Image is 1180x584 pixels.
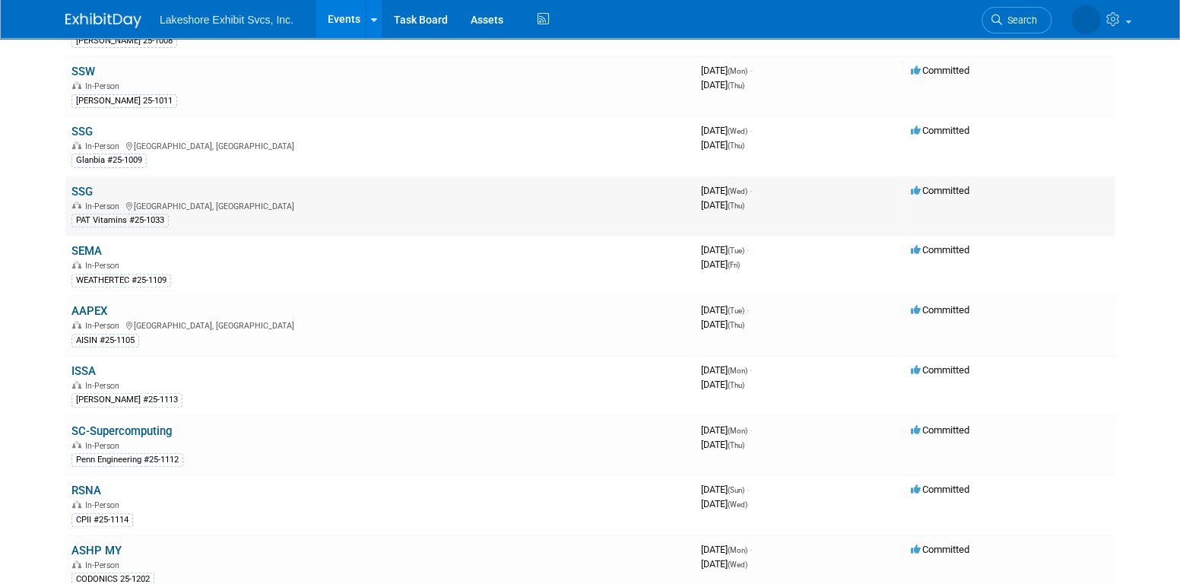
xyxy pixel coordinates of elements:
span: (Mon) [728,67,747,75]
span: [DATE] [701,379,744,390]
span: [DATE] [701,439,744,450]
span: (Wed) [728,187,747,195]
span: - [750,65,752,76]
span: [DATE] [701,364,752,376]
div: [GEOGRAPHIC_DATA], [GEOGRAPHIC_DATA] [71,319,689,331]
span: In-Person [85,141,124,151]
span: (Wed) [728,127,747,135]
img: In-Person Event [72,81,81,89]
span: [DATE] [701,65,752,76]
img: In-Person Event [72,441,81,449]
span: Committed [911,484,969,495]
div: [PERSON_NAME] 25-1011 [71,94,177,108]
span: (Sun) [728,486,744,494]
span: Committed [911,244,969,255]
div: [PERSON_NAME] #25-1113 [71,393,182,407]
span: - [750,185,752,196]
span: [DATE] [701,139,744,151]
div: Penn Engineering #25-1112 [71,453,183,467]
img: In-Person Event [72,261,81,268]
span: Lakeshore Exhibit Svcs, Inc. [160,14,293,26]
span: (Thu) [728,321,744,329]
span: [DATE] [701,484,749,495]
div: AISIN #25-1105 [71,334,139,348]
span: Committed [911,304,969,316]
span: Committed [911,65,969,76]
span: In-Person [85,321,124,331]
div: [GEOGRAPHIC_DATA], [GEOGRAPHIC_DATA] [71,199,689,211]
span: Committed [911,125,969,136]
a: Search [914,7,984,33]
span: (Thu) [728,202,744,210]
div: PAT Vitamins #25-1033 [71,214,169,227]
span: In-Person [85,381,124,391]
span: (Mon) [728,427,747,435]
span: In-Person [85,81,124,91]
span: - [747,484,749,495]
span: Search [934,14,969,26]
span: Committed [911,364,969,376]
a: AAPEX [71,304,107,318]
span: - [747,304,749,316]
a: ASHP MY [71,544,122,557]
img: In-Person Event [72,321,81,328]
img: In-Person Event [72,381,81,389]
span: - [750,544,752,555]
span: (Wed) [728,560,747,569]
span: In-Person [85,500,124,510]
span: (Thu) [728,141,744,150]
span: (Tue) [728,246,744,255]
a: ISSA [71,364,96,378]
span: Committed [911,424,969,436]
span: Committed [911,185,969,196]
img: In-Person Event [72,141,81,149]
span: (Thu) [728,381,744,389]
span: (Mon) [728,367,747,375]
span: [DATE] [701,304,749,316]
span: [DATE] [701,544,752,555]
img: ExhibitDay [65,13,141,28]
span: [DATE] [701,244,749,255]
span: (Wed) [728,500,747,509]
span: [DATE] [701,125,752,136]
a: SC-Supercomputing [71,424,172,438]
span: - [747,244,749,255]
div: [GEOGRAPHIC_DATA], [GEOGRAPHIC_DATA] [71,139,689,151]
span: [DATE] [701,79,744,90]
span: In-Person [85,441,124,451]
span: [DATE] [701,185,752,196]
span: (Fri) [728,261,740,269]
img: MICHELLE MOYA [1004,8,1100,25]
span: (Thu) [728,81,744,90]
span: - [750,125,752,136]
a: SSG [71,185,93,198]
span: (Tue) [728,306,744,315]
span: Committed [911,544,969,555]
span: [DATE] [701,424,752,436]
span: (Mon) [728,546,747,554]
div: [PERSON_NAME] 25-1008 [71,34,177,48]
img: In-Person Event [72,500,81,508]
span: In-Person [85,261,124,271]
div: CPII #25-1114 [71,513,133,527]
div: Glanbia #25-1009 [71,154,147,167]
span: - [750,424,752,436]
img: In-Person Event [72,202,81,209]
span: [DATE] [701,199,744,211]
span: [DATE] [701,259,740,270]
span: In-Person [85,202,124,211]
span: [DATE] [701,558,747,570]
span: (Thu) [728,441,744,449]
span: In-Person [85,560,124,570]
img: In-Person Event [72,560,81,568]
div: WEATHERTEC #25-1109 [71,274,171,287]
a: SSW [71,65,95,78]
a: SEMA [71,244,102,258]
span: [DATE] [701,319,744,330]
a: RSNA [71,484,101,497]
span: [DATE] [701,498,747,509]
a: SSG [71,125,93,138]
span: - [750,364,752,376]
